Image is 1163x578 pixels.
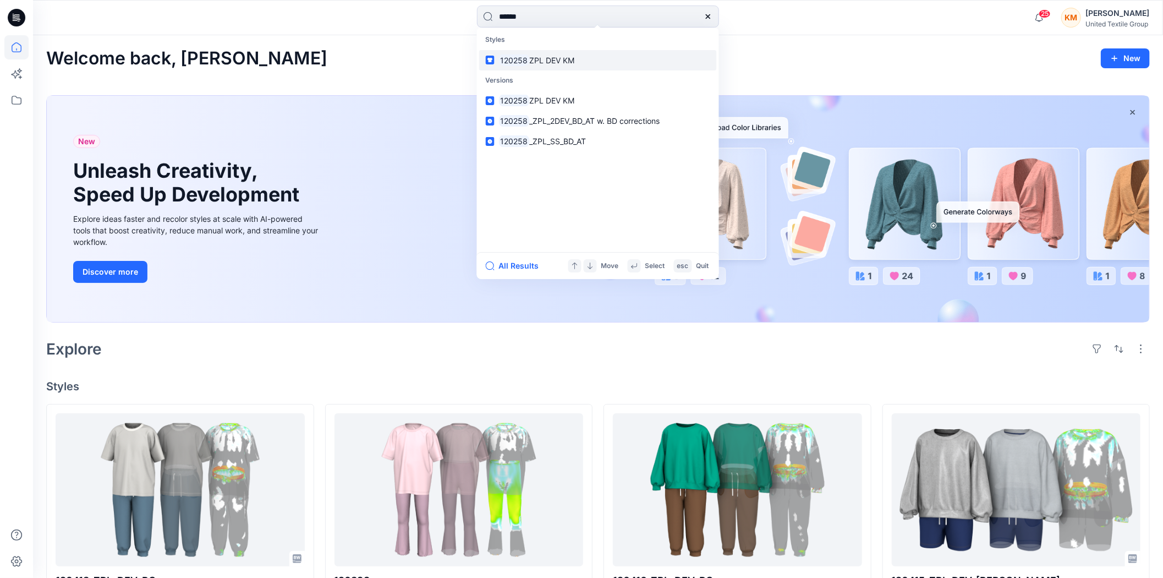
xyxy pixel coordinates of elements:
div: KM [1061,8,1081,28]
p: esc [677,260,689,272]
div: [PERSON_NAME] [1085,7,1149,20]
div: United Textile Group [1085,20,1149,28]
a: 120399 [334,413,584,566]
span: 25 [1039,9,1051,18]
a: Discover more [73,261,321,283]
h4: Styles [46,380,1150,393]
button: Discover more [73,261,147,283]
p: Styles [479,30,717,50]
a: 120413_ZPL_DEV_RG [56,413,305,566]
span: New [78,135,95,148]
mark: 120258 [499,135,530,148]
p: Select [645,260,665,272]
mark: 120258 [499,54,530,67]
a: 120258_ZPL_SS_BD_AT [479,131,717,151]
button: All Results [486,259,546,272]
p: Quit [696,260,709,272]
button: New [1101,48,1150,68]
a: 120415-ZPL-DEV-RG-JB [892,413,1141,566]
h2: Welcome back, [PERSON_NAME] [46,48,327,69]
a: 120416_ZPL_DEV_RG [613,413,862,566]
mark: 120258 [499,94,530,107]
span: ZPL DEV KM [529,96,574,105]
a: 120258ZPL DEV KM [479,90,717,111]
span: _ZPL_2DEV_BD_AT w. BD corrections [529,116,660,126]
p: Versions [479,70,717,91]
span: _ZPL_SS_BD_AT [529,137,586,146]
mark: 120258 [499,114,530,127]
h1: Unleash Creativity, Speed Up Development [73,159,304,206]
a: 120258ZPL DEV KM [479,50,717,70]
h2: Explore [46,340,102,358]
a: 120258_ZPL_2DEV_BD_AT w. BD corrections [479,111,717,131]
div: Explore ideas faster and recolor styles at scale with AI-powered tools that boost creativity, red... [73,213,321,248]
p: Move [601,260,619,272]
span: ZPL DEV KM [529,56,574,65]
